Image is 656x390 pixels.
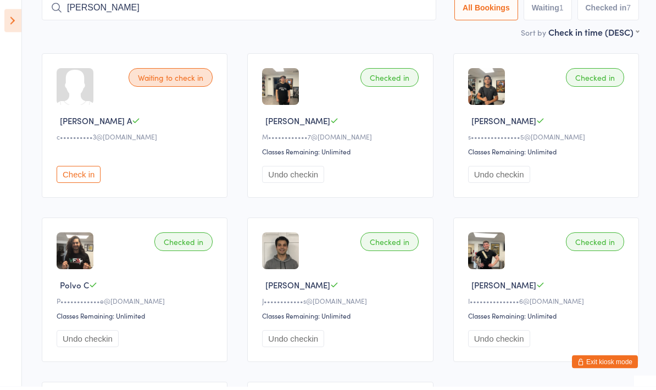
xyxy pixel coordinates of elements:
img: image1748272213.png [468,72,505,109]
button: Undo checkin [468,334,530,351]
img: image1748701073.png [468,236,505,273]
div: J•••••••••••• [262,300,421,309]
div: Check in time (DESC) [548,30,639,42]
span: [PERSON_NAME] [265,119,330,130]
button: Undo checkin [468,170,530,187]
div: Checked in [360,236,419,255]
div: Checked in [566,72,624,91]
div: s••••••••••••••• [468,136,627,145]
button: Exit kiosk mode [572,359,638,372]
label: Sort by [521,31,546,42]
div: Classes Remaining: Unlimited [262,315,421,324]
div: P•••••••••••• [57,300,216,309]
span: [PERSON_NAME] [265,283,330,294]
button: Undo checkin [57,334,119,351]
img: image1656032562.png [262,236,299,273]
button: Undo checkin [262,170,324,187]
span: [PERSON_NAME] [471,283,536,294]
span: [PERSON_NAME] A [60,119,132,130]
div: I••••••••••••••• [468,300,627,309]
div: Classes Remaining: Unlimited [468,315,627,324]
div: Waiting to check in [129,72,213,91]
img: image1748272296.png [262,72,299,109]
div: Classes Remaining: Unlimited [262,151,421,160]
div: c•••••••••• [57,136,216,145]
div: 1 [559,7,564,16]
div: Checked in [154,236,213,255]
div: M•••••••••••• [262,136,421,145]
button: Undo checkin [262,334,324,351]
span: [PERSON_NAME] [471,119,536,130]
img: image1662131233.png [57,236,93,273]
div: Checked in [360,72,419,91]
div: Checked in [566,236,624,255]
div: Classes Remaining: Unlimited [468,151,627,160]
button: Check in [57,170,101,187]
div: 7 [626,7,631,16]
div: Classes Remaining: Unlimited [57,315,216,324]
span: Polvo C [60,283,89,294]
